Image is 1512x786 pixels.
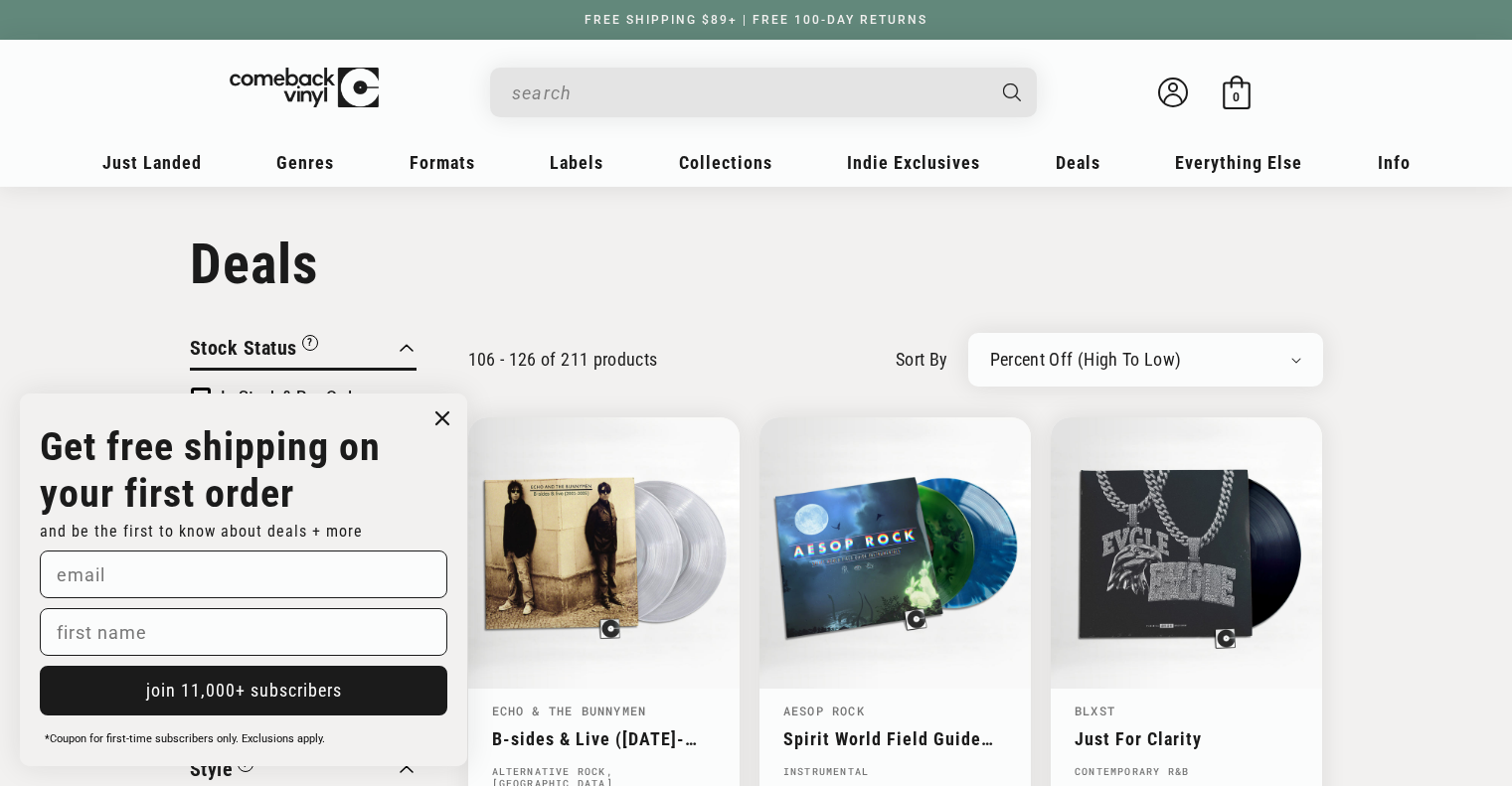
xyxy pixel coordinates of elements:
a: B-sides & Live ([DATE]-[DATE]) [492,728,716,749]
a: FREE SHIPPING $89+ | FREE 100-DAY RETURNS [565,13,947,27]
span: *Coupon for first-time subscribers only. Exclusions apply. [45,732,325,745]
button: join 11,000+ subscribers [40,666,447,715]
strong: Get free shipping on your first order [40,423,381,517]
a: Aesop Rock [783,703,865,718]
button: Close dialog [427,403,457,433]
span: Indie Exclusives [847,152,980,173]
span: Labels [550,152,603,173]
span: Collections [679,152,772,173]
span: Everything Else [1175,152,1302,173]
span: Just Landed [102,152,202,173]
div: Search [490,68,1037,117]
a: Blxst [1075,703,1115,718]
span: Stock Status [190,336,297,360]
span: Deals [1056,152,1100,173]
span: Info [1378,152,1411,173]
button: Search [985,68,1039,117]
a: Spirit World Field Guide Instrumentals [783,728,1007,749]
label: sort by [896,346,948,373]
h1: Deals [190,232,1323,297]
p: 106 - 126 of 211 products [468,349,658,370]
span: 0 [1233,89,1240,104]
a: Echo & The Bunnymen [492,703,647,718]
input: first name [40,608,447,656]
button: Filter by Stock Status [190,333,318,368]
a: Just For Clarity [1075,728,1298,749]
span: and be the first to know about deals + more [40,522,363,541]
span: Genres [276,152,334,173]
input: When autocomplete results are available use up and down arrows to review and enter to select [512,73,983,113]
input: email [40,550,447,598]
span: Formats [410,152,475,173]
